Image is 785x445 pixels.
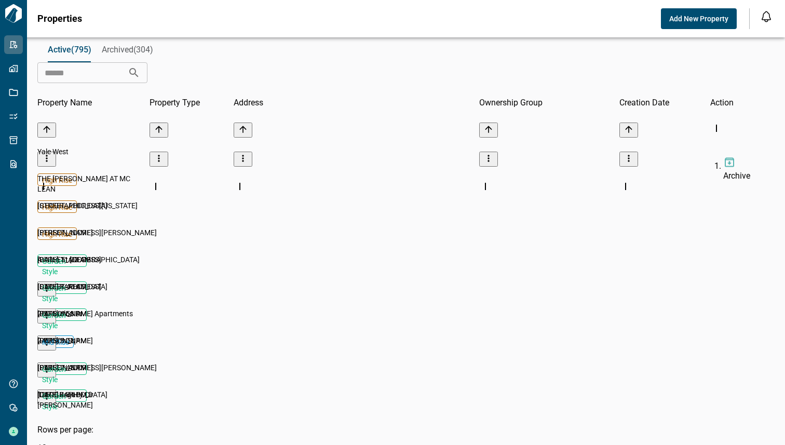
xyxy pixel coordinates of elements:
[48,45,91,55] span: Active(795)
[37,309,133,318] span: [PERSON_NAME] Apartments
[37,390,107,409] span: [GEOGRAPHIC_DATA][PERSON_NAME]
[42,283,82,304] p: Garden Style
[710,88,774,117] div: Action
[37,201,107,210] span: [GEOGRAPHIC_DATA]
[37,174,130,193] span: THE [PERSON_NAME] AT MC LEAN
[42,364,82,385] p: Garden Style
[37,147,69,156] span: Yale West
[102,45,153,55] span: Archived(304)
[37,363,157,372] span: [STREET_ADDRESS][PERSON_NAME]
[42,256,82,277] p: Garden Style
[150,123,168,138] button: Sort
[234,88,479,117] div: Address
[669,14,728,24] span: Add New Property
[37,88,150,117] div: Property Name
[150,88,234,117] div: Property Type
[723,156,736,169] img: Delete Icon
[234,123,252,138] button: Sort
[702,156,750,181] ul: more
[619,123,638,138] button: Sort
[723,156,750,181] li: Archive
[37,228,93,237] span: [PERSON_NAME]
[758,8,775,25] button: Open notification feed
[42,310,82,331] p: Garden Style
[619,88,711,117] div: Creation Date
[37,425,775,435] p: Rows per page:
[479,123,498,138] button: Sort
[37,228,157,237] span: [STREET_ADDRESS][PERSON_NAME]
[37,37,775,62] div: base tabs
[479,88,619,117] div: Ownership Group
[37,255,140,264] span: Avalon at [GEOGRAPHIC_DATA]
[37,123,56,138] button: Sort
[37,363,93,372] span: [PERSON_NAME]
[37,336,93,345] span: [PERSON_NAME]
[661,8,737,29] button: Add New Property
[37,14,82,24] span: Properties
[37,282,107,291] span: [GEOGRAPHIC_DATA]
